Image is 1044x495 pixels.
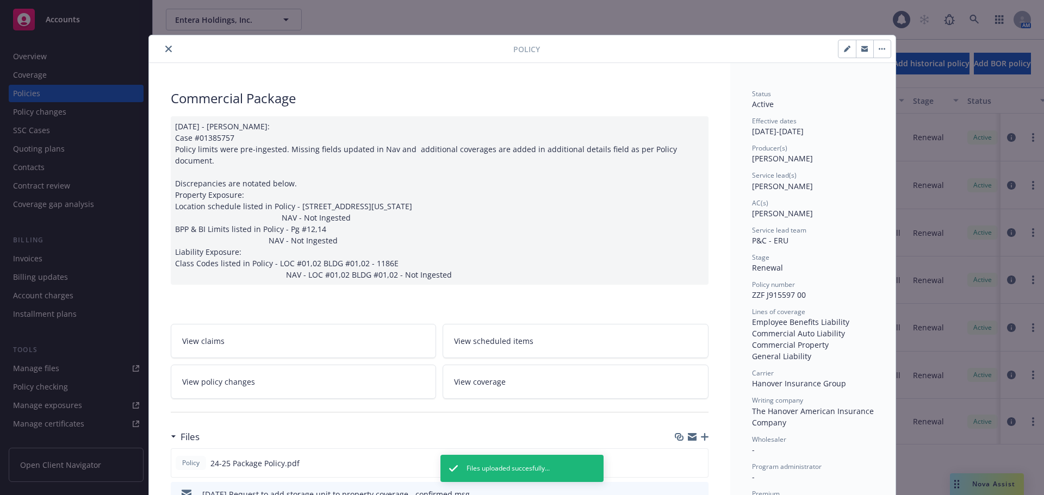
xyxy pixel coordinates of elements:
[752,339,874,350] div: Commercial Property
[752,307,805,316] span: Lines of coverage
[752,462,822,471] span: Program administrator
[752,316,874,328] div: Employee Benefits Liability
[752,328,874,339] div: Commercial Auto Liability
[454,376,506,387] span: View coverage
[180,458,202,468] span: Policy
[443,365,709,399] a: View coverage
[676,458,685,469] button: download file
[752,235,788,246] span: P&C - ERU
[171,116,709,285] div: [DATE] - [PERSON_NAME]: Case #01385757 Policy limits were pre-ingested. Missing fields updated in...
[210,458,300,469] span: 24-25 Package Policy.pdf
[752,350,874,362] div: General Liability
[513,43,540,55] span: Policy
[752,378,846,389] span: Hanover Insurance Group
[752,368,774,378] span: Carrier
[752,99,774,109] span: Active
[171,365,437,399] a: View policy changes
[162,42,175,55] button: close
[752,444,755,455] span: -
[752,116,874,137] div: [DATE] - [DATE]
[467,463,550,473] span: Files uploaded succesfully...
[752,290,806,300] span: ZZF J915597 00
[752,435,786,444] span: Wholesaler
[752,198,768,208] span: AC(s)
[752,153,813,164] span: [PERSON_NAME]
[182,335,225,347] span: View claims
[752,143,787,153] span: Producer(s)
[454,335,533,347] span: View scheduled items
[752,181,813,191] span: [PERSON_NAME]
[752,406,876,428] span: The Hanover American Insurance Company
[752,116,797,126] span: Effective dates
[752,262,783,273] span: Renewal
[752,225,806,235] span: Service lead team
[752,171,797,180] span: Service lead(s)
[752,396,803,405] span: Writing company
[752,89,771,98] span: Status
[171,324,437,358] a: View claims
[171,430,200,444] div: Files
[752,253,769,262] span: Stage
[694,458,704,469] button: preview file
[181,430,200,444] h3: Files
[171,89,709,108] div: Commercial Package
[752,472,755,482] span: -
[182,376,255,387] span: View policy changes
[752,208,813,218] span: [PERSON_NAME]
[443,324,709,358] a: View scheduled items
[752,280,795,289] span: Policy number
